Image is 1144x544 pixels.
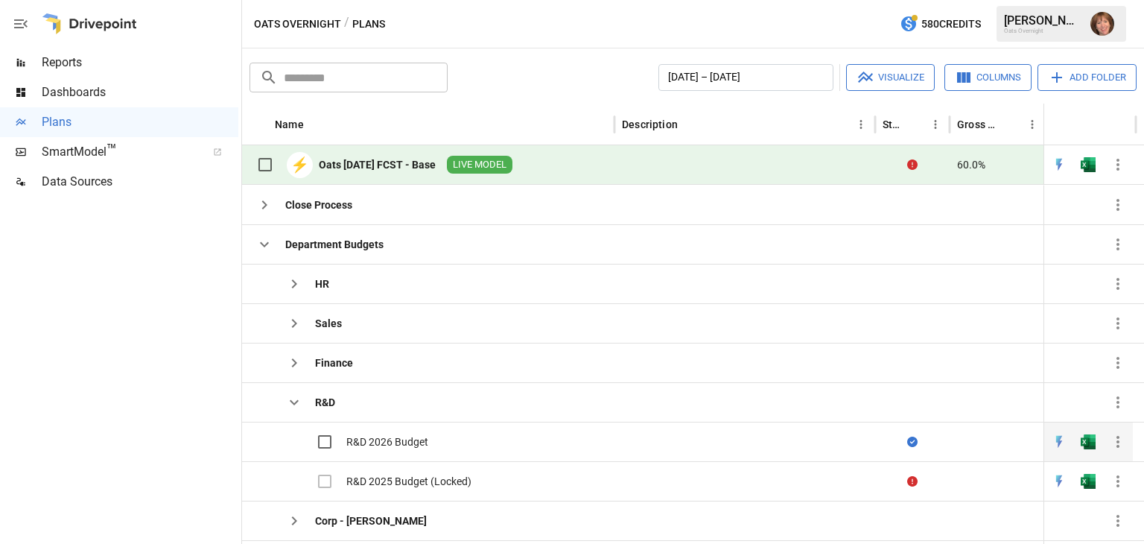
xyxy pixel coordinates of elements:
div: HR [315,276,329,291]
div: [PERSON_NAME] [1004,13,1081,28]
button: Sort [1112,114,1133,135]
div: Open in Excel [1081,157,1096,172]
img: quick-edit-flash.b8aec18c.svg [1052,474,1067,489]
img: quick-edit-flash.b8aec18c.svg [1052,434,1067,449]
button: Gross Margin column menu [1022,114,1043,135]
img: quick-edit-flash.b8aec18c.svg [1052,157,1067,172]
span: 580 Credits [921,15,981,34]
button: Sort [679,114,700,135]
div: Gross Margin [957,118,1000,130]
div: Open in Quick Edit [1052,474,1067,489]
button: Columns [944,64,1032,91]
div: Finance [315,355,353,370]
div: R&D [315,395,335,410]
img: Regan Javier [1090,12,1114,36]
div: Open in Excel [1081,474,1096,489]
div: Sales [315,316,342,331]
div: Open in Excel [1081,434,1096,449]
button: Sort [904,114,925,135]
button: 580Credits [894,10,987,38]
div: Sync complete [907,434,918,449]
div: Open in Quick Edit [1052,157,1067,172]
div: Name [275,118,304,130]
span: ™ [107,141,117,159]
button: Oats Overnight [254,15,341,34]
div: / [344,15,349,34]
button: Description column menu [851,114,871,135]
span: SmartModel [42,143,197,161]
span: Reports [42,54,238,72]
span: Dashboards [42,83,238,101]
div: Close Process [285,197,352,212]
span: Data Sources [42,173,238,191]
div: Corp - [PERSON_NAME] [315,513,427,528]
button: Add Folder [1037,64,1137,91]
div: Department Budgets [285,237,384,252]
span: LIVE MODEL [447,158,512,172]
div: Oats [DATE] FCST - Base [319,157,436,172]
img: excel-icon.76473adf.svg [1081,157,1096,172]
div: R&D 2026 Budget [346,434,428,449]
img: excel-icon.76473adf.svg [1081,434,1096,449]
span: 60.0% [957,157,985,172]
span: Plans [42,113,238,131]
div: Description [622,118,678,130]
div: Open in Quick Edit [1052,434,1067,449]
button: Visualize [846,64,935,91]
div: Status [883,118,903,130]
button: Status column menu [925,114,946,135]
button: Sort [1001,114,1022,135]
div: ⚡ [287,152,313,178]
img: excel-icon.76473adf.svg [1081,474,1096,489]
button: Sort [305,114,326,135]
div: Oats Overnight [1004,28,1081,34]
button: [DATE] – [DATE] [658,64,833,91]
button: Regan Javier [1081,3,1123,45]
div: R&D 2025 Budget (Locked) [346,474,471,489]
